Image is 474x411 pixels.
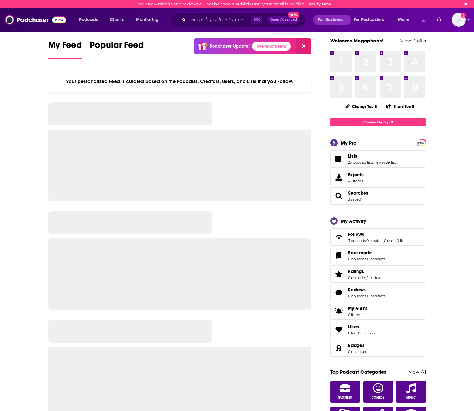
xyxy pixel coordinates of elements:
span: Exports [333,173,345,182]
a: Popular Feed [90,40,144,59]
a: Likes [333,325,345,334]
button: Change Top 8 [342,102,381,110]
span: Exports [348,172,364,177]
a: See What's New [252,42,291,51]
span: For Business [318,15,343,24]
div: My Pro [341,140,357,146]
a: Charts [106,15,127,25]
span: Badges [348,342,365,348]
a: Reviews [333,288,345,297]
button: Share Top 8 [386,100,415,113]
a: Business [330,381,360,403]
button: open menu [350,15,394,25]
img: Podchaser - Follow, Share and Rate Podcasts [5,14,66,26]
a: Follows [348,231,406,237]
span: Charts [110,15,124,24]
button: Show profile menu [452,13,466,27]
span: Business [338,396,352,400]
span: My Alerts [348,305,368,311]
a: Lists [348,153,396,159]
a: Reviews [348,287,385,293]
span: 0 items [348,312,368,317]
div: Your new ratings and reviews will not be shown publicly until your email is verified. [138,2,331,6]
button: open menu [132,15,167,25]
svg: Email not verified [461,13,466,18]
button: open menu [313,15,351,25]
a: Badges [333,344,345,353]
a: Comedy [363,381,393,403]
span: Popular Feed [90,40,144,54]
span: Follows [330,228,426,246]
div: My Activity [341,218,366,224]
span: My Feed [48,40,82,54]
a: View All [409,369,426,375]
a: Badges [348,342,367,348]
span: , [383,238,384,243]
a: Bookmarks [333,251,345,260]
a: PRO [418,140,425,145]
span: Open Advanced [270,18,297,21]
div: Your personalized Feed is curated based on the Podcasts, Creators, Users, and Lists that you Follow. [48,71,312,92]
a: 0 episodes [348,275,366,280]
a: My Feed [48,40,82,59]
span: Monitoring [136,15,159,24]
a: Create My Top 8 [330,118,426,126]
a: 3 podcasts [348,238,366,243]
span: Comedy [372,396,385,400]
span: Lists [330,150,426,168]
span: My Alerts [333,307,345,316]
a: 0 users [384,238,396,243]
span: Ratings [330,265,426,283]
a: 0 episodes [348,257,366,261]
a: 1 podcast [367,275,383,280]
span: Follows [348,231,364,237]
span: Reviews [330,284,426,301]
a: 0 unlocked [348,349,367,354]
a: Verify Now [309,2,331,6]
a: Ratings [348,268,383,274]
span: Bookmarks [330,247,426,264]
a: 1 episode list [374,160,396,165]
span: Likes [330,321,426,338]
a: 23 podcast lists [348,160,373,165]
button: open menu [75,15,106,25]
div: Search podcasts, credits, & more... [177,12,311,27]
span: Searches [330,187,426,205]
span: Badges [330,340,426,357]
a: My Alerts [330,303,426,320]
img: User Profile [452,13,466,27]
a: 0 episodes [348,294,366,298]
span: More [398,15,409,24]
input: Search podcasts, credits, & more... [189,15,251,25]
a: Welcome Megaphone! [330,38,384,44]
button: open menu [394,15,417,25]
a: Follows [333,233,345,242]
a: Top Podcast Categories [330,369,386,375]
a: Show notifications dropdown [418,14,429,25]
p: Podchaser Update! [210,43,250,49]
span: For Podcasters [354,15,384,24]
a: Music [396,381,426,403]
span: Searches [348,190,368,196]
a: 3 saved [348,197,361,202]
span: Reviews [348,287,366,293]
span: Bookmarks [348,250,372,256]
a: 0 lists [397,238,406,243]
a: Ratings [333,270,345,279]
span: Podcasts [79,15,98,24]
a: 0 podcasts [367,257,385,261]
span: ⌘ K [251,16,262,24]
button: Open AdvancedNew [267,16,300,24]
span: Music [406,396,416,400]
span: New [288,12,299,18]
a: Searches [333,191,345,200]
a: Likes [348,324,375,330]
a: 0 reviews [358,331,375,335]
